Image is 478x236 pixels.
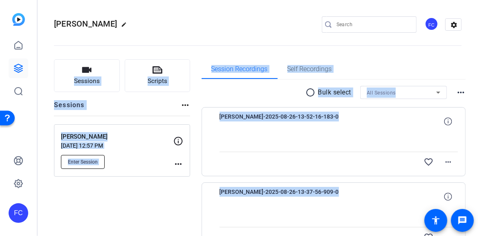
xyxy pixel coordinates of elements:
span: Sessions [74,76,100,86]
button: Scripts [125,59,191,92]
mat-icon: accessibility [431,216,441,225]
span: [PERSON_NAME] [54,19,117,29]
button: Sessions [54,59,120,92]
span: [PERSON_NAME]-2025-08-26-13-37-56-909-0 [220,187,371,207]
mat-icon: radio_button_unchecked [306,88,318,97]
div: FC [9,203,28,223]
ngx-avatar: Franchise Communications [425,17,439,31]
span: Session Recordings [211,66,268,72]
mat-icon: more_horiz [456,88,466,97]
mat-icon: message [458,216,467,225]
span: Self Recordings [287,66,332,72]
div: FC [425,17,438,31]
img: blue-gradient.svg [12,13,25,26]
mat-icon: more_horiz [180,100,190,110]
mat-icon: more_horiz [173,159,183,169]
h2: Sessions [54,100,85,116]
span: Enter Session [68,159,98,165]
span: All Sessions [367,90,396,96]
mat-icon: edit [121,22,131,31]
input: Search [337,20,410,29]
mat-icon: settings [446,19,462,31]
p: [PERSON_NAME] [61,132,173,142]
button: Enter Session [61,155,105,169]
p: Bulk select [318,88,352,97]
mat-icon: favorite_border [424,157,433,167]
mat-icon: more_horiz [443,157,453,167]
p: [DATE] 12:57 PM [61,142,173,149]
span: Scripts [148,76,167,86]
span: [PERSON_NAME]-2025-08-26-13-52-16-183-0 [220,112,371,131]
